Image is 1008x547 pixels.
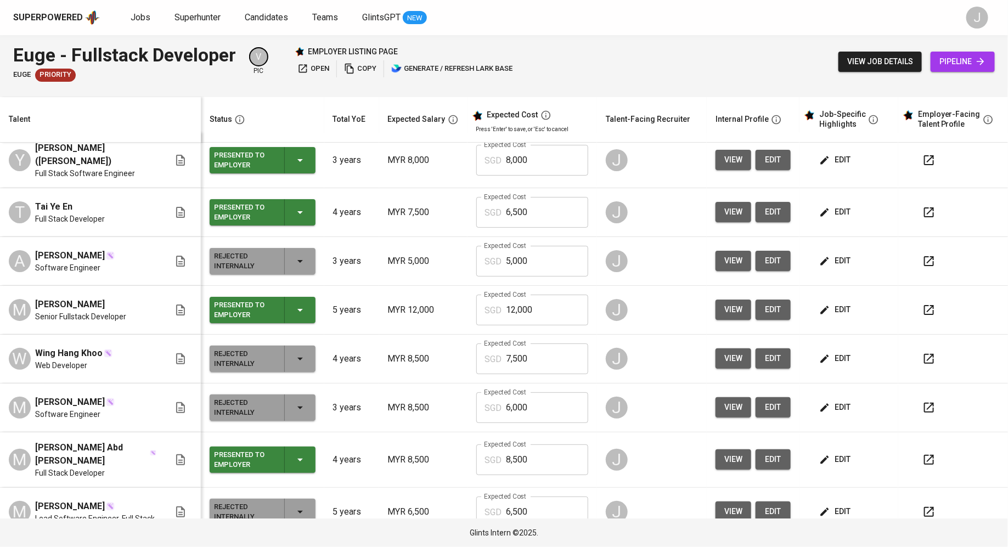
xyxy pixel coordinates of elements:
[106,502,115,511] img: magic_wand.svg
[764,254,782,268] span: edit
[821,254,851,268] span: edit
[388,255,459,268] p: MYR 5,000
[210,447,316,473] button: Presented to Employer
[487,110,538,120] div: Expected Cost
[804,110,815,121] img: glints_star.svg
[724,303,742,317] span: view
[9,397,31,419] div: M
[724,505,742,518] span: view
[931,52,995,72] a: pipeline
[485,454,502,467] p: SGD
[9,149,31,171] div: Y
[35,396,105,409] span: [PERSON_NAME]
[333,154,370,167] p: 3 years
[35,200,72,213] span: Tai Ye En
[485,154,502,167] p: SGD
[362,11,427,25] a: GlintsGPT NEW
[106,398,115,407] img: magic_wand.svg
[210,394,316,421] button: Rejected Internally
[210,147,316,173] button: Presented to Employer
[821,401,851,414] span: edit
[821,453,851,466] span: edit
[333,505,370,518] p: 5 years
[333,303,370,317] p: 5 years
[35,70,76,80] span: Priority
[295,60,332,77] a: open
[756,150,791,170] button: edit
[918,110,981,129] div: Employer-Facing Talent Profile
[606,501,628,523] div: J
[174,11,223,25] a: Superhunter
[388,505,459,518] p: MYR 6,500
[756,449,791,470] a: edit
[724,205,742,219] span: view
[214,396,275,420] div: Rejected Internally
[245,12,288,22] span: Candidates
[214,200,275,224] div: Presented to Employer
[939,55,986,69] span: pipeline
[85,9,100,26] img: app logo
[13,70,31,80] span: euge
[821,205,851,219] span: edit
[106,251,115,260] img: magic_wand.svg
[756,202,791,222] button: edit
[150,450,156,456] img: magic_wand.svg
[966,7,988,29] div: J
[9,299,31,321] div: M
[485,506,502,519] p: SGD
[756,348,791,369] button: edit
[35,467,105,478] span: Full Stack Developer
[716,397,751,418] button: view
[388,303,459,317] p: MYR 12,000
[821,303,851,317] span: edit
[391,63,402,74] img: lark
[13,9,100,26] a: Superpoweredapp logo
[249,47,268,66] div: V
[756,251,791,271] a: edit
[295,47,305,57] img: Glints Star
[131,11,153,25] a: Jobs
[210,297,316,323] button: Presented to Employer
[764,453,782,466] span: edit
[716,449,751,470] button: view
[485,304,502,317] p: SGD
[35,298,105,311] span: [PERSON_NAME]
[817,501,855,522] button: edit
[9,201,31,223] div: T
[9,348,31,370] div: W
[606,149,628,171] div: J
[606,299,628,321] div: J
[403,13,427,24] span: NEW
[333,453,370,466] p: 4 years
[716,501,751,522] button: view
[249,47,268,76] div: pic
[724,453,742,466] span: view
[485,206,502,219] p: SGD
[388,60,515,77] button: lark generate / refresh lark base
[764,303,782,317] span: edit
[606,112,690,126] div: Talent-Facing Recruiter
[35,513,155,524] span: Lead Software Engineer, Full Stack
[821,505,851,518] span: edit
[388,154,459,167] p: MYR 8,000
[35,409,100,420] span: Software Engineer
[606,250,628,272] div: J
[35,142,156,168] span: [PERSON_NAME] ([PERSON_NAME])
[104,349,112,358] img: magic_wand.svg
[210,346,316,372] button: Rejected Internally
[724,401,742,414] span: view
[485,255,502,268] p: SGD
[9,112,30,126] div: Talent
[485,402,502,415] p: SGD
[716,202,751,222] button: view
[764,205,782,219] span: edit
[606,449,628,471] div: J
[35,262,100,273] span: Software Engineer
[13,42,236,69] div: Euge - Fullstack Developer
[35,249,105,262] span: [PERSON_NAME]
[388,206,459,219] p: MYR 7,500
[210,199,316,225] button: Presented to Employer
[606,201,628,223] div: J
[341,60,379,77] button: copy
